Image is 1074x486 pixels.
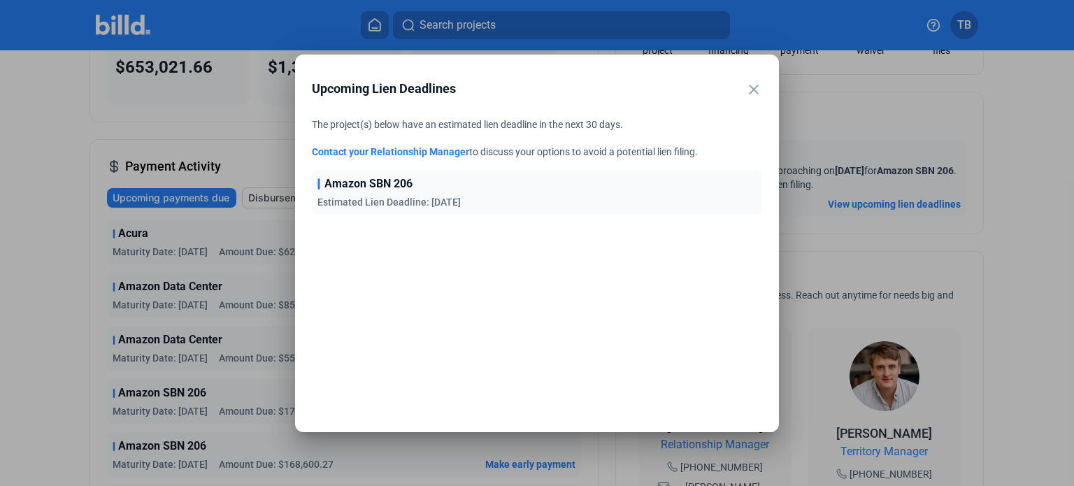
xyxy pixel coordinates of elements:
[312,119,623,130] span: The project(s) below have an estimated lien deadline in the next 30 days.
[745,81,762,98] mat-icon: close
[469,146,698,157] span: to discuss your options to avoid a potential lien filing.
[312,146,469,157] a: Contact your Relationship Manager
[312,79,727,99] span: Upcoming Lien Deadlines
[317,196,461,208] span: Estimated Lien Deadline: [DATE]
[324,176,413,192] span: Amazon SBN 206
